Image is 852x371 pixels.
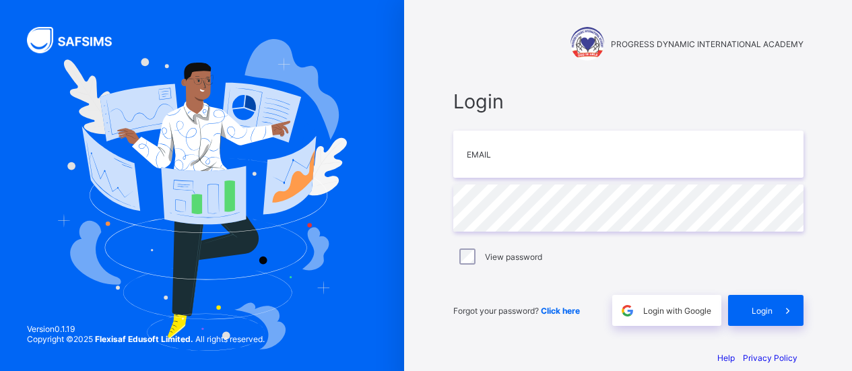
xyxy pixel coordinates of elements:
[27,334,265,344] span: Copyright © 2025 All rights reserved.
[485,252,542,262] label: View password
[27,324,265,334] span: Version 0.1.19
[57,39,348,351] img: Hero Image
[643,306,711,316] span: Login with Google
[743,353,797,363] a: Privacy Policy
[95,334,193,344] strong: Flexisaf Edusoft Limited.
[453,306,580,316] span: Forgot your password?
[620,303,635,318] img: google.396cfc9801f0270233282035f929180a.svg
[541,306,580,316] a: Click here
[453,90,804,113] span: Login
[27,27,128,53] img: SAFSIMS Logo
[752,306,773,316] span: Login
[611,39,804,49] span: PROGRESS DYNAMIC INTERNATIONAL ACADEMY
[717,353,735,363] a: Help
